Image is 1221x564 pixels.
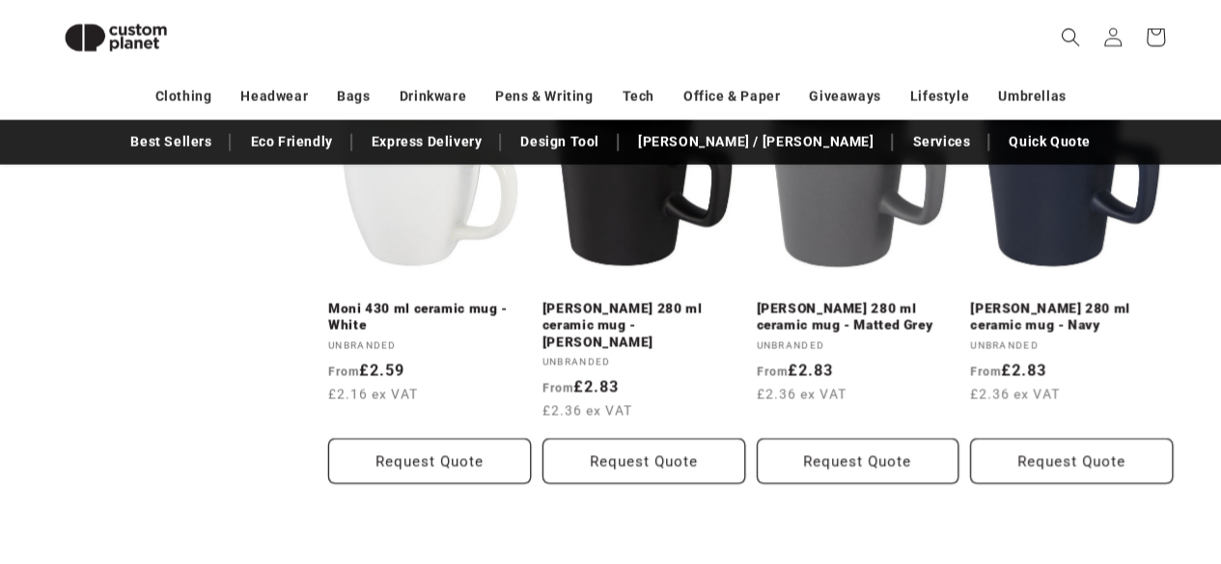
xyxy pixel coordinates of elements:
[757,439,959,484] button: Request Quote
[1049,16,1092,59] summary: Search
[362,125,492,159] a: Express Delivery
[542,301,745,352] a: [PERSON_NAME] 280 ml ceramic mug - [PERSON_NAME]
[998,80,1066,114] a: Umbrellas
[910,80,969,114] a: Lifestyle
[999,125,1100,159] a: Quick Quote
[121,125,221,159] a: Best Sellers
[628,125,883,159] a: [PERSON_NAME] / [PERSON_NAME]
[48,8,183,68] img: Custom Planet
[495,80,593,114] a: Pens & Writing
[328,301,531,335] a: Moni 430 ml ceramic mug - White
[337,80,370,114] a: Bags
[757,301,959,335] a: [PERSON_NAME] 280 ml ceramic mug - Matted Grey
[240,125,342,159] a: Eco Friendly
[511,125,609,159] a: Design Tool
[328,439,531,484] button: Request Quote
[683,80,780,114] a: Office & Paper
[902,125,980,159] a: Services
[155,80,212,114] a: Clothing
[622,80,653,114] a: Tech
[899,356,1221,564] iframe: Chat Widget
[809,80,880,114] a: Giveaways
[240,80,308,114] a: Headwear
[970,301,1173,335] a: [PERSON_NAME] 280 ml ceramic mug - Navy
[400,80,466,114] a: Drinkware
[542,439,745,484] button: Request Quote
